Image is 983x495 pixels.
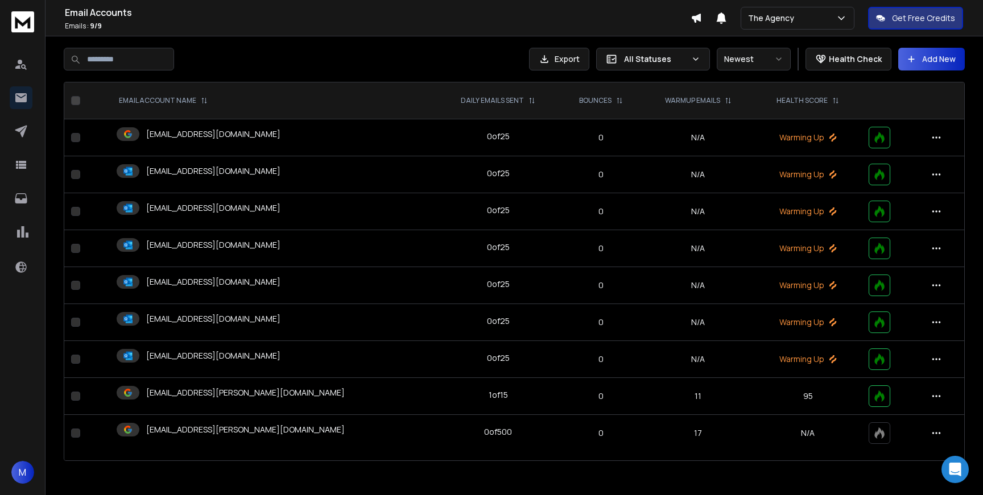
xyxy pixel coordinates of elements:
p: N/A [761,427,854,439]
div: 0 of 25 [487,242,510,253]
div: 0 of 500 [484,426,512,438]
p: BOUNCES [579,96,612,105]
p: 0 [567,427,635,439]
td: N/A [642,156,754,193]
p: 0 [567,353,635,365]
p: DAILY EMAILS SENT [461,96,524,105]
td: N/A [642,193,754,230]
div: 0 of 25 [487,315,510,327]
p: [EMAIL_ADDRESS][DOMAIN_NAME] [146,202,280,214]
div: EMAIL ACCOUNT NAME [119,96,208,105]
p: 0 [567,132,635,143]
button: M [11,461,34,484]
td: 17 [642,415,754,452]
div: 0 of 25 [487,168,510,179]
p: Get Free Credits [892,13,955,24]
p: 0 [567,206,635,217]
div: 0 of 25 [487,131,510,142]
button: Add New [898,48,965,70]
p: 0 [567,280,635,291]
p: [EMAIL_ADDRESS][DOMAIN_NAME] [146,239,280,251]
div: 1 of 15 [489,389,508,401]
p: WARMUP EMAILS [665,96,720,105]
p: [EMAIL_ADDRESS][DOMAIN_NAME] [146,165,280,177]
div: Open Intercom Messenger [941,456,969,483]
span: 9 / 9 [90,21,102,31]
p: Warming Up [761,169,854,180]
div: 0 of 25 [487,205,510,216]
button: Health Check [806,48,891,70]
p: The Agency [748,13,799,24]
p: 0 [567,169,635,180]
p: [EMAIL_ADDRESS][PERSON_NAME][DOMAIN_NAME] [146,424,345,435]
p: 0 [567,243,635,254]
p: [EMAIL_ADDRESS][DOMAIN_NAME] [146,128,280,140]
td: 95 [754,378,861,415]
button: Newest [717,48,791,70]
p: 0 [567,317,635,328]
p: [EMAIL_ADDRESS][DOMAIN_NAME] [146,276,280,288]
h1: Email Accounts [65,6,691,19]
div: 0 of 25 [487,278,510,290]
td: N/A [642,304,754,341]
img: logo [11,11,34,32]
p: All Statuses [624,53,687,65]
button: Export [529,48,589,70]
p: Warming Up [761,132,854,143]
td: N/A [642,267,754,304]
p: Warming Up [761,243,854,254]
td: 11 [642,378,754,415]
p: [EMAIL_ADDRESS][DOMAIN_NAME] [146,313,280,325]
p: [EMAIL_ADDRESS][DOMAIN_NAME] [146,350,280,361]
p: Health Check [829,53,882,65]
div: 0 of 25 [487,352,510,364]
p: Warming Up [761,280,854,291]
p: Warming Up [761,206,854,217]
p: [EMAIL_ADDRESS][PERSON_NAME][DOMAIN_NAME] [146,387,345,398]
p: HEALTH SCORE [777,96,828,105]
td: N/A [642,119,754,156]
p: Emails : [65,22,691,31]
p: 0 [567,390,635,402]
td: N/A [642,341,754,378]
p: Warming Up [761,317,854,328]
td: N/A [642,230,754,267]
button: Get Free Credits [868,7,963,30]
p: Warming Up [761,353,854,365]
